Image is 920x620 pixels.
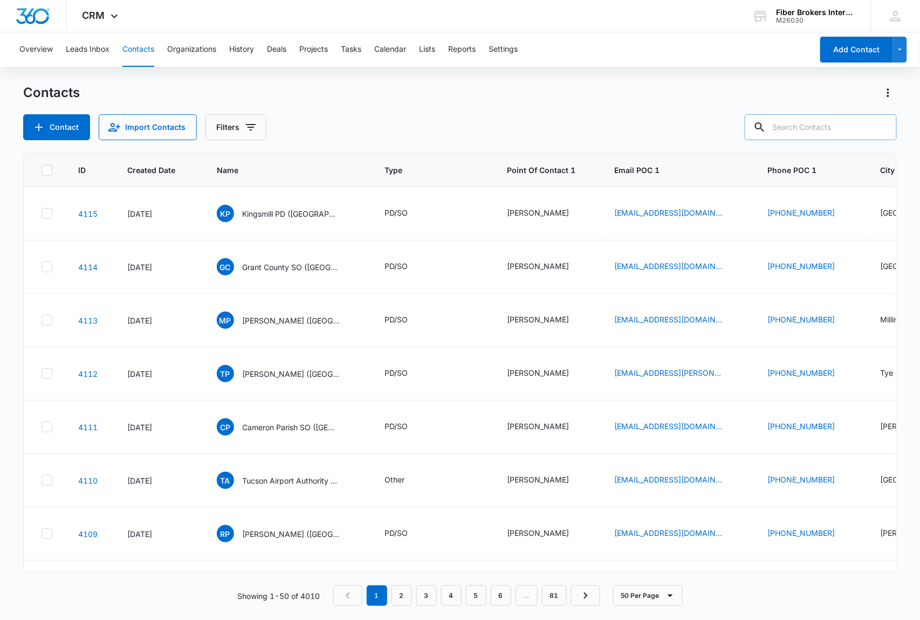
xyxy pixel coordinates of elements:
a: [PHONE_NUMBER] [768,207,835,218]
div: [PERSON_NAME] [507,260,569,272]
a: [EMAIL_ADDRESS][DOMAIN_NAME] [615,474,723,485]
div: PD/SO [385,421,408,432]
div: Type - PD/SO - Select to Edit Field [385,527,428,540]
div: PD/SO [385,260,408,272]
button: Lists [419,32,435,67]
a: [PHONE_NUMBER] [768,527,835,539]
span: CRM [83,10,105,21]
button: Reports [448,32,476,67]
div: Point Of Contact 1 - Bryan Childress - Select to Edit Field [507,314,589,327]
div: [DATE] [127,208,191,219]
div: [PERSON_NAME] [507,474,569,485]
button: Leads Inbox [66,32,109,67]
a: Page 3 [416,585,437,606]
a: [EMAIL_ADDRESS][DOMAIN_NAME] [615,207,723,218]
span: Point Of Contact 1 [507,164,589,176]
span: ID [78,164,86,176]
div: [DATE] [127,315,191,326]
div: PD/SO [385,207,408,218]
div: City - Tye - Select to Edit Field [881,367,913,380]
button: Deals [267,32,286,67]
div: PD/SO [385,527,408,539]
div: Type - PD/SO - Select to Edit Field [385,367,428,380]
div: Type - PD/SO - Select to Edit Field [385,207,428,220]
h1: Contacts [23,85,80,101]
div: [DATE] [127,261,191,273]
a: [EMAIL_ADDRESS][DOMAIN_NAME] [615,314,723,325]
p: [PERSON_NAME] ([GEOGRAPHIC_DATA]) [243,315,340,326]
span: GC [217,258,234,275]
div: Point Of Contact 1 - Tristan Chavez - Select to Edit Field [507,367,589,380]
div: Type - PD/SO - Select to Edit Field [385,421,428,433]
a: [PHONE_NUMBER] [768,314,835,325]
button: Overview [19,32,53,67]
div: Phone POC 1 - (337) 304-5058 - Select to Edit Field [768,421,855,433]
div: Phone POC 1 - (901) 873-5615 - Select to Edit Field [768,314,855,327]
p: Tucson Airport Authority ([GEOGRAPHIC_DATA]) [243,475,340,486]
a: [EMAIL_ADDRESS][DOMAIN_NAME] [615,527,723,539]
span: Created Date [127,164,175,176]
a: Navigate to contact details page for Millington PD (TN) [78,316,98,325]
p: Kingsmill PD ([GEOGRAPHIC_DATA]) [243,208,340,219]
button: Add Contact [820,37,893,63]
div: Name - Kingsmill PD (VA) - Select to Edit Field [217,205,359,222]
button: Projects [299,32,328,67]
a: Page 4 [441,585,462,606]
em: 1 [367,585,387,606]
div: Name - Grant County SO (WI) - Select to Edit Field [217,258,359,275]
a: Navigate to contact details page for Cameron Parish SO (LA) [78,423,98,432]
div: Point Of Contact 1 - Anthony Nunziato - Select to Edit Field [507,527,589,540]
button: 50 Per Page [613,585,683,606]
a: Page 6 [491,585,511,606]
button: Add Contact [23,114,90,140]
div: Phone POC 1 - (757) 603-6010 - Select to Edit Field [768,207,855,220]
button: Contacts [122,32,154,67]
div: Point Of Contact 1 - Scott Bader - Select to Edit Field [507,474,589,487]
div: [DATE] [127,422,191,433]
div: [PERSON_NAME] [507,207,569,218]
div: Point Of Contact 1 - Don Bertrand - Select to Edit Field [507,421,589,433]
button: Import Contacts [99,114,197,140]
div: Name - Millington PD (TN) - Select to Edit Field [217,312,359,329]
p: Showing 1-50 of 4010 [238,590,320,602]
a: Page 2 [392,585,412,606]
a: [PHONE_NUMBER] [768,421,835,432]
a: Navigate to contact details page for Grant County SO (WI) [78,263,98,272]
div: Phone POC 1 - (608) 723-2157 - Select to Edit Field [768,260,855,273]
a: Page 5 [466,585,486,606]
div: Email POC 1 - jwest@kingsmillpolice.org - Select to Edit Field [615,207,742,220]
div: [DATE] [127,475,191,486]
nav: Pagination [333,585,600,606]
a: [PHONE_NUMBER] [768,367,835,378]
div: Phone POC 1 - (325) 660-6663 - Select to Edit Field [768,367,855,380]
span: Phone POC 1 [768,164,855,176]
a: Navigate to contact details page for Tucson Airport Authority (AZ) [78,476,98,485]
p: Grant County SO ([GEOGRAPHIC_DATA]) [243,261,340,273]
div: [DATE] [127,528,191,540]
div: [PERSON_NAME] [507,421,569,432]
div: Name - Tye PD (TX) - Select to Edit Field [217,365,359,382]
div: Name - Rutherford PD (NJ) - Select to Edit Field [217,525,359,542]
div: Point Of Contact 1 - Travis Klaas - Select to Edit Field [507,260,589,273]
button: Tasks [341,32,361,67]
div: PD/SO [385,314,408,325]
span: CP [217,418,234,436]
span: MP [217,312,234,329]
button: Filters [205,114,266,140]
button: Settings [489,32,518,67]
a: Navigate to contact details page for Tye PD (TX) [78,369,98,378]
div: Email POC 1 - tklaas@co.grant.wi.gov - Select to Edit Field [615,260,742,273]
span: TA [217,472,234,489]
div: Type - PD/SO - Select to Edit Field [385,314,428,327]
button: History [229,32,254,67]
a: [PHONE_NUMBER] [768,260,835,272]
span: Type [385,164,466,176]
a: Navigate to contact details page for Rutherford PD (NJ) [78,529,98,539]
div: Millington [881,314,915,325]
span: KP [217,205,234,222]
a: [EMAIL_ADDRESS][DOMAIN_NAME] [615,260,723,272]
a: Next Page [571,585,600,606]
div: [PERSON_NAME] [507,314,569,325]
a: [EMAIL_ADDRESS][DOMAIN_NAME] [615,421,723,432]
div: Phone POC 1 - (201) 939-6000 - Select to Edit Field [768,527,855,540]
